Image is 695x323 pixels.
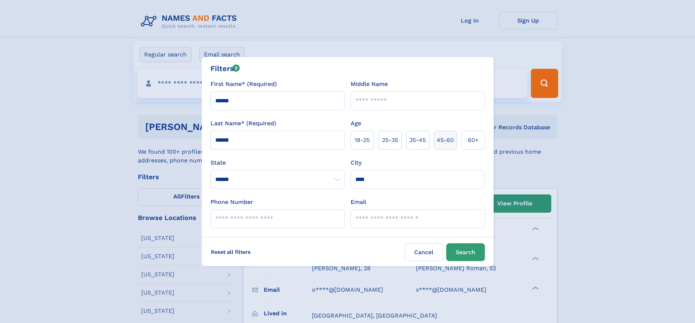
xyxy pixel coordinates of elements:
span: 25‑35 [382,136,398,145]
label: Age [351,119,361,128]
label: Last Name* (Required) [211,119,276,128]
button: Search [446,243,485,261]
label: First Name* (Required) [211,80,277,88]
label: Email [351,198,366,206]
span: 35‑45 [409,136,426,145]
label: Reset all filters [206,243,255,261]
span: 45‑60 [437,136,454,145]
label: City [351,158,362,167]
label: Cancel [405,243,443,261]
label: Phone Number [211,198,253,206]
div: Filters [211,63,240,74]
label: State [211,158,345,167]
span: 60+ [468,136,479,145]
label: Middle Name [351,80,388,88]
span: 18‑25 [355,136,370,145]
